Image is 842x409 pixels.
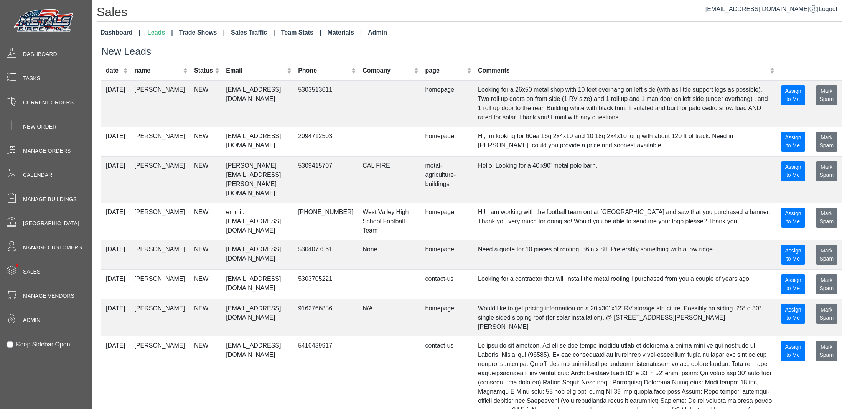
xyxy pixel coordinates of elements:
[130,127,189,156] td: [PERSON_NAME]
[23,171,52,179] span: Calendar
[298,66,349,75] div: Phone
[130,269,189,299] td: [PERSON_NAME]
[101,80,130,127] td: [DATE]
[421,299,474,336] td: homepage
[473,269,776,299] td: Looking for a contractor that will install the metal roofing I purchased from you a couple of yea...
[130,240,189,269] td: [PERSON_NAME]
[221,127,293,156] td: [EMAIL_ADDRESS][DOMAIN_NAME]
[421,156,474,203] td: metal-agriculture-buildings
[189,156,221,203] td: NEW
[189,240,221,269] td: NEW
[473,240,776,269] td: Need a quote for 10 pieces of roofing. 36in x 8ft. Preferably something with a low ridge
[473,127,776,156] td: Hi, Im looking for 60ea 16g 2x4x10 and 10 18g 2x4x10 long with about 120 ft of track. Need in [PE...
[819,307,834,321] span: Mark Spam
[478,66,768,75] div: Comments
[293,203,358,240] td: [PHONE_NUMBER]
[221,203,293,240] td: emmi..[EMAIL_ADDRESS][DOMAIN_NAME]
[705,6,817,12] a: [EMAIL_ADDRESS][DOMAIN_NAME]
[425,66,465,75] div: page
[221,269,293,299] td: [EMAIL_ADDRESS][DOMAIN_NAME]
[816,161,837,181] button: Mark Spam
[226,66,285,75] div: Email
[23,268,40,276] span: Sales
[189,299,221,336] td: NEW
[293,240,358,269] td: 5304077561
[23,244,82,252] span: Manage Customers
[358,299,420,336] td: N/A
[228,25,278,40] a: Sales Traffic
[781,132,805,152] button: Assign to Me
[130,80,189,127] td: [PERSON_NAME]
[781,304,805,324] button: Assign to Me
[811,61,842,80] th: Mark Spam
[23,99,74,107] span: Current Orders
[189,80,221,127] td: NEW
[785,164,801,178] span: Assign to Me
[23,316,40,324] span: Admin
[97,5,842,22] h1: Sales
[816,304,837,324] button: Mark Spam
[189,203,221,240] td: NEW
[781,245,805,265] button: Assign to Me
[785,88,801,102] span: Assign to Me
[101,299,130,336] td: [DATE]
[293,80,358,127] td: 5303513611
[176,25,228,40] a: Trade Shows
[785,307,801,321] span: Assign to Me
[278,25,325,40] a: Team Stats
[221,299,293,336] td: [EMAIL_ADDRESS][DOMAIN_NAME]
[189,269,221,299] td: NEW
[816,341,837,361] button: Mark Spam
[785,277,801,291] span: Assign to Me
[101,46,842,58] h3: New Leads
[134,66,181,75] div: name
[189,127,221,156] td: NEW
[16,340,70,349] label: Keep Sidebar Open
[473,156,776,203] td: Hello, Looking for a 40'x90' metal pole barn.
[819,344,834,358] span: Mark Spam
[819,6,837,12] span: Logout
[473,80,776,127] td: Looking for a 26x50 metal shop with 10 feet overhang on left side (with as little support legs as...
[101,203,130,240] td: [DATE]
[358,156,420,203] td: CAL FIRE
[363,66,412,75] div: Company
[23,292,74,300] span: Manage Vendors
[221,80,293,127] td: [EMAIL_ADDRESS][DOMAIN_NAME]
[705,5,837,14] div: |
[785,134,801,148] span: Assign to Me
[816,208,837,228] button: Mark Spam
[358,240,420,269] td: None
[421,203,474,240] td: homepage
[421,80,474,127] td: homepage
[293,156,358,203] td: 5309415707
[421,240,474,269] td: homepage
[819,88,834,102] span: Mark Spam
[819,134,834,148] span: Mark Spam
[819,247,834,262] span: Mark Spam
[781,161,805,181] button: Assign to Me
[473,299,776,336] td: Would like to get pricing information on a 20’x30’ x12’ RV storage structure. Possibly no siding....
[130,299,189,336] td: [PERSON_NAME]
[23,74,40,82] span: Tasks
[194,66,213,75] div: Status
[293,269,358,299] td: 5303705221
[785,247,801,262] span: Assign to Me
[324,25,365,40] a: Materials
[130,203,189,240] td: [PERSON_NAME]
[781,85,805,105] button: Assign to Me
[23,123,56,131] span: New Order
[816,85,837,105] button: Mark Spam
[785,344,801,358] span: Assign to Me
[816,245,837,265] button: Mark Spam
[293,299,358,336] td: 9162766856
[785,210,801,224] span: Assign to Me
[358,203,420,240] td: West Valley High School Football Team
[7,253,27,278] span: •
[816,274,837,294] button: Mark Spam
[816,132,837,152] button: Mark Spam
[781,341,805,361] button: Assign to Me
[781,208,805,228] button: Assign to Me
[473,203,776,240] td: Hi! I am working with the football team out at [GEOGRAPHIC_DATA] and saw that you purchased a ban...
[421,269,474,299] td: contact-us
